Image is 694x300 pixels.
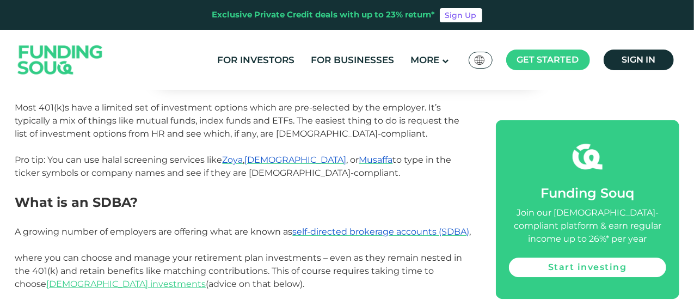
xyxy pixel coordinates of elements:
[573,142,603,172] img: fsicon
[541,185,634,201] span: Funding Souq
[622,54,655,65] span: Sign in
[15,194,138,210] span: What is an SDBA?
[410,54,439,65] span: More
[308,51,397,69] a: For Businesses
[293,226,470,237] a: self-directed brokerage accounts (SDBA)
[604,50,674,70] a: Sign in
[47,279,206,289] a: [DEMOGRAPHIC_DATA] investments
[7,33,114,88] img: Logo
[15,253,463,289] span: where you can choose and manage your retirement plan investments – even as they remain nested in ...
[15,102,460,139] span: Most 401(k)s have a limited set of investment options which are pre-selected by the employer. It’...
[509,206,666,246] div: Join our [DEMOGRAPHIC_DATA]-compliant platform & earn regular income up to 26%* per year
[223,155,243,165] a: Zoya
[245,155,347,165] a: [DEMOGRAPHIC_DATA]
[15,226,471,237] span: A growing number of employers are offering what are known as ,
[440,8,482,22] a: Sign Up
[517,54,579,65] span: Get started
[212,9,435,21] div: Exclusive Private Credit deals with up to 23% return*
[214,51,297,69] a: For Investors
[509,258,666,277] a: Start investing
[475,56,484,65] img: SA Flag
[15,155,452,178] span: Pro tip: You can use halal screening services like , , or to type in the ticker symbols or compan...
[359,155,393,165] a: Musaffa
